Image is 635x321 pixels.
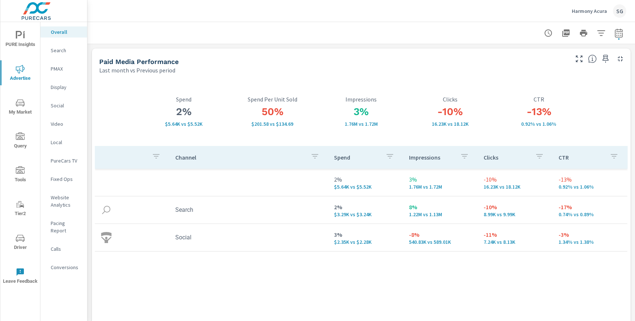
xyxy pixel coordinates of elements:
button: Make Fullscreen [573,53,585,65]
span: Understand performance metrics over the selected time range. [588,54,597,63]
p: 540,829 vs 589,008 [409,239,472,245]
p: 1.34% vs 1.38% [559,239,621,245]
p: 16,229 vs 18,119 [484,184,546,190]
td: Search [169,200,328,219]
p: PureCars TV [51,157,81,164]
p: Calls [51,245,81,253]
p: -3% [559,230,621,239]
div: Website Analytics [40,192,87,210]
button: Minimize Widget [614,53,626,65]
p: Channel [175,154,305,161]
p: $2,352 vs $2,279 [334,239,397,245]
p: 3% [409,175,472,184]
p: 8% [409,203,472,211]
p: 8,990 vs 9,988 [484,211,546,217]
p: -11% [484,230,546,239]
div: Overall [40,26,87,38]
p: Spend Per Unit Sold [228,96,317,103]
p: 0.92% vs 1.06% [495,121,584,127]
p: Clicks [484,154,529,161]
p: CTR [559,154,604,161]
h5: Paid Media Performance [99,58,179,65]
p: 3% [334,230,397,239]
p: -10% [484,175,546,184]
p: Harmony Acura [572,8,607,14]
span: Save this to your personalized report [600,53,611,65]
p: -10% [484,203,546,211]
div: Calls [40,243,87,254]
button: Apply Filters [594,26,609,40]
p: Local [51,139,81,146]
p: Conversions [51,264,81,271]
p: Pacing Report [51,220,81,234]
div: Fixed Ops [40,174,87,185]
img: icon-social.svg [101,232,112,243]
p: 1,220,811 vs 1,127,492 [409,211,472,217]
div: Local [40,137,87,148]
span: My Market [3,99,38,117]
p: -17% [559,203,621,211]
p: Video [51,120,81,128]
span: Tools [3,166,38,184]
div: PureCars TV [40,155,87,166]
span: PURE Insights [3,31,38,49]
p: Overall [51,28,81,36]
span: Leave Feedback [3,268,38,286]
button: Select Date Range [611,26,626,40]
p: -13% [559,175,621,184]
div: Social [40,100,87,111]
p: Spend [139,96,228,103]
div: nav menu [0,22,40,293]
h3: 50% [228,106,317,118]
div: SG [613,4,626,18]
p: Last month vs Previous period [99,66,175,75]
div: Search [40,45,87,56]
span: Advertise [3,65,38,83]
div: PMAX [40,63,87,74]
div: Conversions [40,262,87,273]
p: 7,239 vs 8,131 [484,239,546,245]
p: PMAX [51,65,81,72]
p: $201.58 vs $134.69 [228,121,317,127]
p: 1,761,640 vs 1,716,500 [317,121,406,127]
button: Print Report [576,26,591,40]
span: Tier2 [3,200,38,218]
p: $5,644 vs $5,522 [334,184,397,190]
h3: 2% [139,106,228,118]
p: Spend [334,154,379,161]
p: 0.74% vs 0.89% [559,211,621,217]
p: $5,644 vs $5,522 [139,121,228,127]
div: Display [40,82,87,93]
p: 0.92% vs 1.06% [559,184,621,190]
img: icon-search.svg [101,204,112,215]
h3: -13% [495,106,584,118]
span: Query [3,132,38,150]
button: "Export Report to PDF" [559,26,573,40]
p: -8% [409,230,472,239]
p: 2% [334,175,397,184]
span: Driver [3,234,38,252]
p: $3,292 vs $3,243 [334,211,397,217]
p: Display [51,83,81,91]
p: 1,761,640 vs 1,716,500 [409,184,472,190]
h3: -10% [406,106,495,118]
p: Clicks [406,96,495,103]
p: Impressions [317,96,406,103]
p: Impressions [409,154,454,161]
h3: 3% [317,106,406,118]
div: Video [40,118,87,129]
div: Pacing Report [40,218,87,236]
p: 2% [334,203,397,211]
p: Search [51,47,81,54]
p: 16,229 vs 18,119 [406,121,495,127]
p: CTR [495,96,584,103]
p: Social [51,102,81,109]
p: Website Analytics [51,194,81,208]
td: Social [169,228,328,247]
p: Fixed Ops [51,175,81,183]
